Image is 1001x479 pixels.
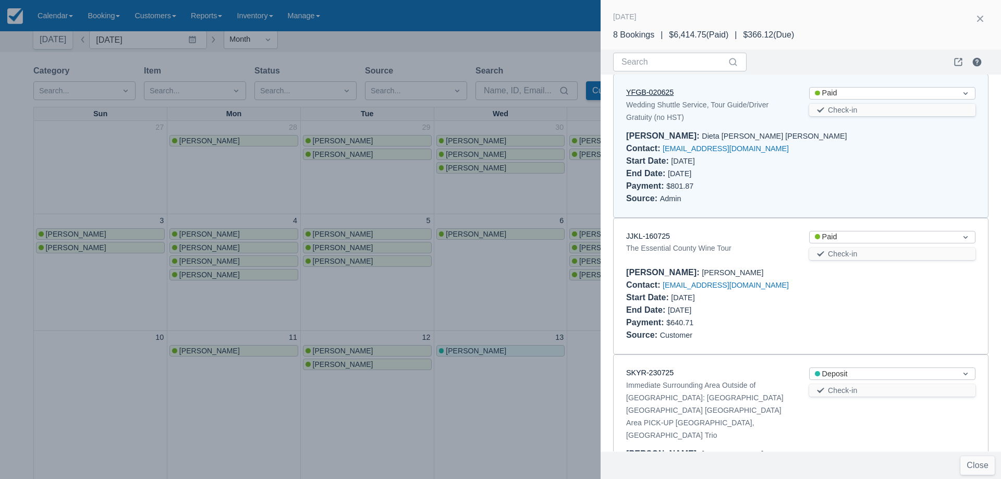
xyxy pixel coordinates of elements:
span: Dropdown icon [960,88,971,99]
div: Source : [626,194,660,203]
div: [DATE] [626,291,792,304]
span: Dropdown icon [960,369,971,379]
div: [PERSON_NAME] [626,266,975,279]
div: Deposit [815,369,951,380]
div: [PERSON_NAME] [626,448,975,460]
div: Contact : [626,280,663,289]
button: Check-in [809,104,975,116]
input: Search [621,53,726,71]
div: | [654,29,669,41]
div: [PERSON_NAME] : [626,268,702,277]
div: End Date : [626,305,668,314]
div: Customer [626,329,975,341]
div: $6,414.75 ( Paid ) [669,29,728,41]
div: [DATE] [626,304,792,316]
div: [PERSON_NAME] : [626,131,702,140]
div: Payment : [626,318,666,327]
button: Check-in [809,384,975,397]
div: End Date : [626,169,668,178]
div: Wedding Shuttle Service, Tour Guide/Driver Gratuity (no HST) [626,99,792,124]
div: $640.71 [626,316,975,329]
div: | [728,29,743,41]
div: Paid [815,231,951,243]
div: Dieta [PERSON_NAME] [PERSON_NAME] [626,130,975,142]
div: Start Date : [626,156,671,165]
div: Admin [626,192,975,205]
button: Check-in [809,248,975,260]
a: YFGB-020625 [626,88,674,96]
div: $366.12 ( Due ) [743,29,794,41]
div: [DATE] [626,155,792,167]
div: Paid [815,88,951,99]
a: SKYR-230725 [626,369,674,377]
a: [EMAIL_ADDRESS][DOMAIN_NAME] [663,281,789,289]
div: [DATE] [613,10,637,23]
div: $801.87 [626,180,975,192]
div: Immediate Surrounding Area Outside of [GEOGRAPHIC_DATA]: [GEOGRAPHIC_DATA] [GEOGRAPHIC_DATA] [GEO... [626,379,792,441]
div: 8 Bookings [613,29,654,41]
div: Contact : [626,144,663,153]
a: JJKL-160725 [626,232,670,240]
div: The Essential County Wine Tour [626,242,792,254]
div: [PERSON_NAME] : [626,449,702,458]
button: Close [960,456,995,475]
div: Source : [626,330,660,339]
div: [DATE] [626,167,792,180]
span: Dropdown icon [960,232,971,242]
div: Start Date : [626,293,671,302]
div: Payment : [626,181,666,190]
a: [EMAIL_ADDRESS][DOMAIN_NAME] [663,144,789,153]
